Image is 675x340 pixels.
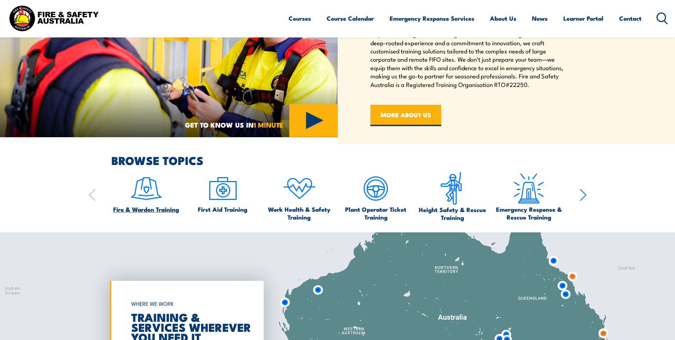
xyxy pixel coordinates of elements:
[436,172,469,206] img: icon-6
[198,205,247,213] span: First Aid Training
[563,9,603,28] a: Learner Portal
[131,297,239,310] h6: WHERE WE WORK
[359,172,392,205] img: icon-5
[283,172,316,205] img: icon-4
[206,172,239,205] img: icon-2
[370,105,441,126] a: MORE ABOUT US
[417,206,487,221] span: Height Safety & Rescue Training
[198,172,247,213] a: First Aid Training
[370,22,565,88] p: We are recognised for our expertise in safety training and emergency response, serving Australia’...
[494,172,564,221] a: Emergency Response & Rescue Training
[254,119,284,130] strong: 1 MINUTE
[185,122,284,128] span: GET TO KNOW US IN
[490,9,516,28] a: About Us
[512,172,545,205] img: Emergency Response Icon
[264,205,334,221] span: Work Health & Safety Training
[619,9,642,28] a: Contact
[417,172,487,221] a: Height Safety & Rescue Training
[111,155,587,165] h2: BROWSE TOPICS
[390,9,474,28] a: Emergency Response Services
[341,205,411,221] span: Plant Operator Ticket Training
[264,172,334,221] a: Work Health & Safety Training
[327,9,374,28] a: Course Calendar
[113,172,179,213] a: Fire & Warden Training
[289,9,311,28] a: Courses
[494,205,564,221] span: Emergency Response & Rescue Training
[113,205,179,213] span: Fire & Warden Training
[341,172,411,221] a: Plant Operator Ticket Training
[532,9,548,28] a: News
[130,172,163,205] img: icon-1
